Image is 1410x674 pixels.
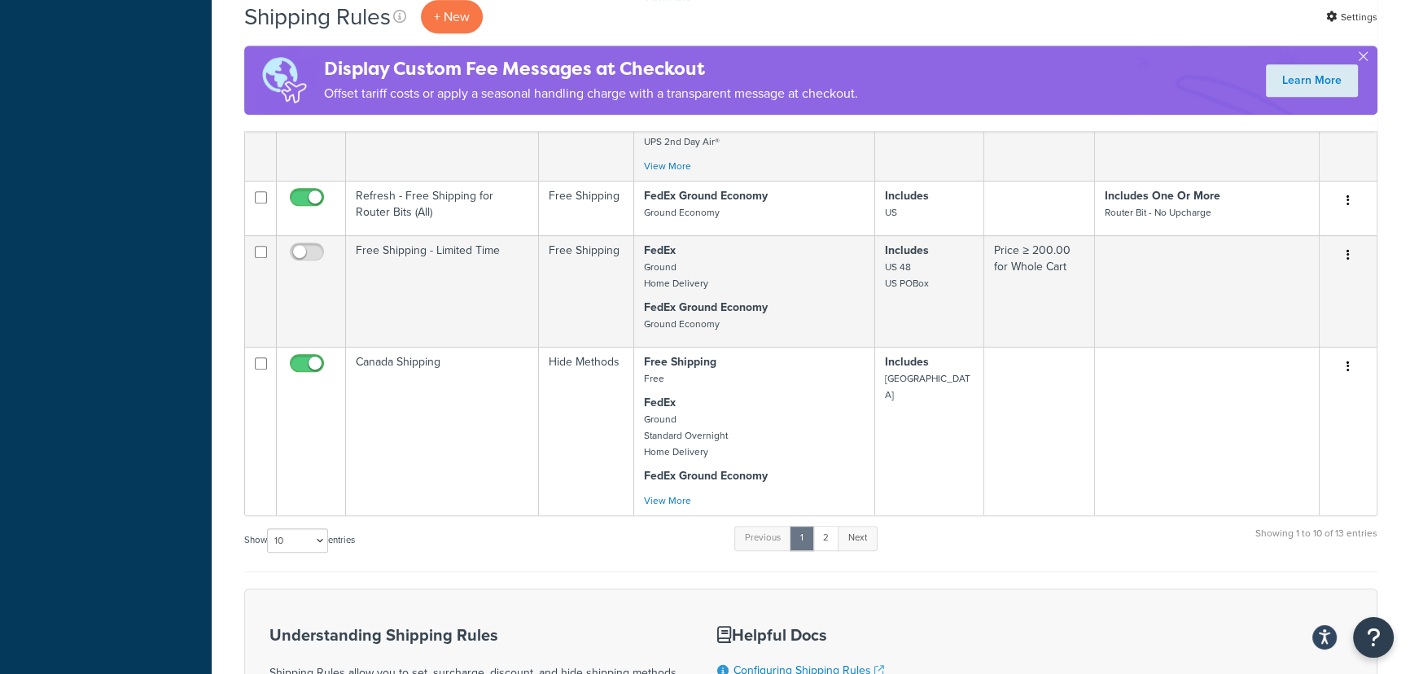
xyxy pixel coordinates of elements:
strong: FedEx [644,394,676,411]
strong: FedEx Ground Economy [644,187,768,204]
strong: Includes [885,242,929,259]
strong: Includes [885,353,929,370]
h1: Shipping Rules [244,1,391,33]
small: [GEOGRAPHIC_DATA] [885,371,970,402]
small: US [885,205,897,220]
strong: FedEx Ground Economy [644,299,768,316]
small: Ground Economy [644,205,720,220]
label: Show entries [244,528,355,553]
td: Canada Shipping [346,347,539,515]
small: US 48 US POBox [885,260,929,291]
div: Showing 1 to 10 of 13 entries [1255,524,1377,559]
a: View More [644,159,691,173]
a: Learn More [1266,64,1358,97]
small: Free [644,371,664,386]
strong: FedEx Ground Economy [644,467,768,484]
td: Free Shipping - Limited Time [346,235,539,347]
small: Ground Economy [644,317,720,331]
td: Free Shipping [539,181,634,235]
small: Ground Home Delivery [644,260,708,291]
strong: Includes One Or More [1105,187,1220,204]
a: 2 [812,526,839,550]
td: Hide Methods [539,347,634,515]
a: 1 [790,526,814,550]
strong: Includes [885,187,929,204]
small: UPS 2nd Day Air® [644,134,720,149]
a: Settings [1326,6,1377,28]
td: Price ≥ 200.00 for Whole Cart [984,235,1095,347]
td: Free Shipping [539,235,634,347]
h3: Helpful Docs [717,626,984,644]
small: Ground Standard Overnight Home Delivery [644,412,728,459]
select: Showentries [267,528,328,553]
td: Refresh - Free Shipping for Router Bits (All) [346,181,539,235]
a: View More [644,493,691,508]
strong: Free Shipping [644,353,716,370]
h4: Display Custom Fee Messages at Checkout [324,55,858,82]
button: Open Resource Center [1353,617,1394,658]
a: Next [838,526,878,550]
strong: FedEx [644,242,676,259]
h3: Understanding Shipping Rules [269,626,677,644]
p: Offset tariff costs or apply a seasonal handling charge with a transparent message at checkout. [324,82,858,105]
small: Router Bit - No Upcharge [1105,205,1211,220]
a: Previous [734,526,791,550]
img: duties-banner-06bc72dcb5fe05cb3f9472aba00be2ae8eb53ab6f0d8bb03d382ba314ac3c341.png [244,46,324,115]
